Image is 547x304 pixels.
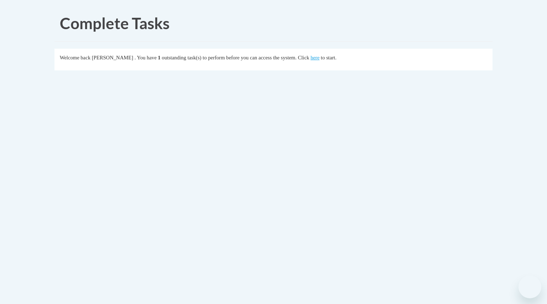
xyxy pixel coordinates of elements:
a: here [311,55,319,60]
span: Welcome back [60,55,90,60]
span: outstanding task(s) to perform before you can access the system. Click [162,55,309,60]
span: [PERSON_NAME] [92,55,133,60]
span: Complete Tasks [60,14,170,32]
span: . You have [135,55,157,60]
iframe: Button to launch messaging window [519,276,541,298]
span: 1 [158,55,160,60]
span: to start. [321,55,337,60]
